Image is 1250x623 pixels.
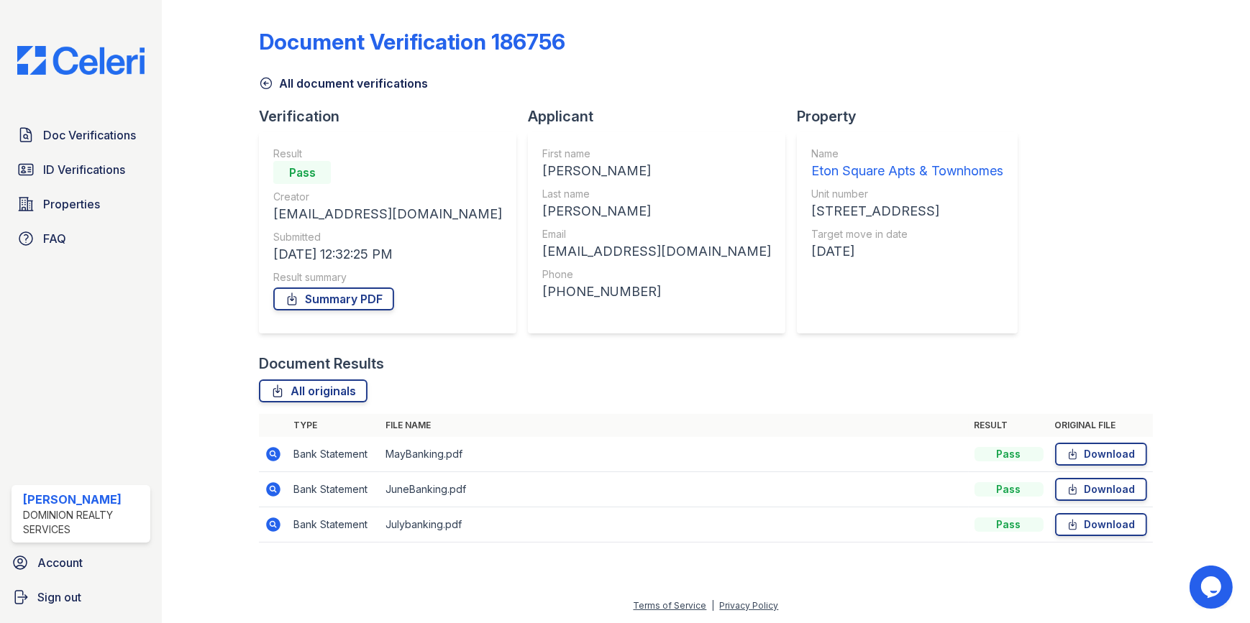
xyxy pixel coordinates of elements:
a: All originals [259,379,368,402]
div: Document Verification 186756 [259,29,565,55]
div: Dominion Realty Services [23,508,145,537]
td: Bank Statement [288,507,380,543]
td: MayBanking.pdf [380,437,968,472]
img: CE_Logo_Blue-a8612792a0a2168367f1c8372b55b34899dd931a85d93a1a3d3e32e68fde9ad4.png [6,46,156,75]
div: Pass [975,517,1044,532]
div: Name [811,147,1003,161]
td: Julybanking.pdf [380,507,968,543]
div: Submitted [273,230,502,244]
div: Pass [975,482,1044,497]
div: Pass [273,161,331,184]
div: Target move in date [811,227,1003,241]
th: Type [288,414,380,437]
a: Sign out [6,583,156,612]
div: [DATE] [811,241,1003,262]
a: ID Verifications [12,155,150,184]
div: [PERSON_NAME] [542,161,771,181]
div: [DATE] 12:32:25 PM [273,244,502,264]
div: Phone [542,267,771,282]
a: Download [1055,513,1147,536]
div: Verification [259,106,528,126]
a: Terms of Service [633,600,706,611]
a: All document verifications [259,75,428,92]
th: Original file [1049,414,1153,437]
td: JuneBanking.pdf [380,472,968,507]
td: Bank Statement [288,437,380,472]
div: [STREET_ADDRESS] [811,201,1003,221]
div: Eton Square Apts & Townhomes [811,161,1003,181]
div: [EMAIL_ADDRESS][DOMAIN_NAME] [273,204,502,224]
div: Property [797,106,1029,126]
iframe: chat widget [1190,566,1236,609]
span: Sign out [37,589,81,606]
span: Account [37,554,83,571]
a: Account [6,548,156,577]
div: [EMAIL_ADDRESS][DOMAIN_NAME] [542,241,771,262]
a: Name Eton Square Apts & Townhomes [811,147,1003,181]
div: Applicant [528,106,797,126]
th: File name [380,414,968,437]
div: Pass [975,447,1044,461]
a: Summary PDF [273,287,394,310]
span: FAQ [43,230,66,247]
div: Result [273,147,502,161]
div: Creator [273,190,502,204]
span: Properties [43,195,100,213]
span: Doc Verifications [43,126,136,144]
a: FAQ [12,224,150,253]
div: Last name [542,187,771,201]
div: Result summary [273,270,502,285]
div: [PERSON_NAME] [542,201,771,221]
td: Bank Statement [288,472,380,507]
th: Result [969,414,1049,437]
a: Download [1055,443,1147,466]
div: [PHONE_NUMBER] [542,282,771,302]
a: Privacy Policy [719,600,778,611]
div: Unit number [811,187,1003,201]
a: Properties [12,190,150,218]
span: ID Verifications [43,161,125,178]
div: [PERSON_NAME] [23,491,145,508]
div: First name [542,147,771,161]
div: | [711,600,714,611]
a: Download [1055,478,1147,501]
a: Doc Verifications [12,121,150,149]
div: Document Results [259,354,384,374]
div: Email [542,227,771,241]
